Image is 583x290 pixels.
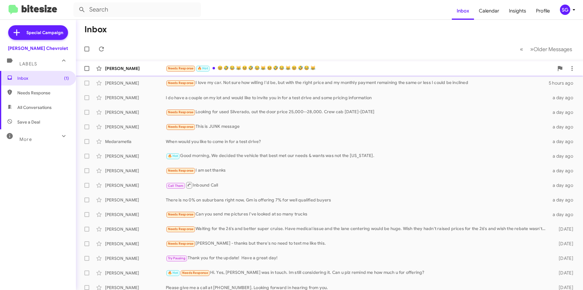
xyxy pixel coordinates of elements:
a: Special Campaign [8,25,68,40]
span: All Conversations [17,104,52,110]
span: Special Campaign [26,30,63,36]
div: I love my car. Not sure how willing I'd be, but with the right price and my monthly payment remai... [166,79,549,86]
div: [DATE] [549,226,578,232]
div: [PERSON_NAME] [105,95,166,101]
span: 🔥 Hot [168,154,178,158]
div: a day ago [549,138,578,145]
div: [PERSON_NAME] [105,153,166,159]
span: Needs Response [168,125,194,129]
span: 🔥 Hot [198,66,208,70]
span: More [19,137,32,142]
div: [PERSON_NAME] [105,226,166,232]
span: Labels [19,61,37,67]
div: a day ago [549,95,578,101]
span: Older Messages [534,46,572,53]
span: Needs Response [17,90,69,96]
div: a day ago [549,124,578,130]
div: When would you like to come in for a test drive? [166,138,549,145]
div: Good morning, We decided the vehicle that best met our needs & wants was not the [US_STATE]. [166,152,549,159]
div: a day ago [549,197,578,203]
input: Search [73,2,201,17]
a: Profile [531,2,555,20]
span: Needs Response [168,169,194,173]
div: [PERSON_NAME] [105,197,166,203]
div: There is no 0% on suburbans right now, Gm is offering 7% for well qualified buyers [166,197,549,203]
span: « [520,45,523,53]
span: Needs Response [168,81,194,85]
nav: Page navigation example [517,43,576,55]
span: (1) [64,75,69,81]
div: Hi. Yes, [PERSON_NAME] was in touch. Im still considering it. Can u plz remind me how much u for ... [166,269,549,276]
div: [PERSON_NAME] [105,255,166,261]
div: Can you send me pictures I've looked at so many trucks [166,211,549,218]
h1: Inbox [84,25,107,34]
span: Inbox [17,75,69,81]
a: Inbox [452,2,474,20]
div: [DATE] [549,255,578,261]
div: a day ago [549,109,578,115]
div: [DATE] [549,241,578,247]
button: SG [555,5,576,15]
div: [PERSON_NAME] [105,80,166,86]
button: Previous [516,43,527,55]
div: Inbound Call [166,181,549,189]
div: [PERSON_NAME] [105,241,166,247]
div: [PERSON_NAME] [105,182,166,188]
div: Looking for used Silverado, out the door price 25,000--28,000. Crew cab [DATE]-[DATE] [166,109,549,116]
div: a day ago [549,153,578,159]
span: Call Them [168,184,184,188]
span: Needs Response [168,110,194,114]
div: [PERSON_NAME] [105,270,166,276]
div: [PERSON_NAME] [105,109,166,115]
a: Insights [504,2,531,20]
div: 5 hours ago [549,80,578,86]
span: Needs Response [168,242,194,246]
div: I do have a couple on my lot and would like to invite you in for a test drive and some pricing in... [166,95,549,101]
div: This is JUNK message [166,123,549,130]
div: [DATE] [549,270,578,276]
button: Next [527,43,576,55]
div: [PERSON_NAME] [105,124,166,130]
div: a day ago [549,211,578,218]
span: Needs Response [182,271,208,275]
span: 🔥 Hot [168,271,178,275]
div: a day ago [549,182,578,188]
div: a day ago [549,168,578,174]
div: Waiting for the 26's and better super cruise. Have medical issue and the lane centering would be ... [166,225,549,232]
span: Needs Response [168,66,194,70]
div: [PERSON_NAME] - thanks but there's no need to text me like this. [166,240,549,247]
div: SG [560,5,570,15]
div: I am set thanks [166,167,549,174]
div: Medarametla [105,138,166,145]
span: Save a Deal [17,119,40,125]
span: Try Pausing [168,256,186,260]
div: [PERSON_NAME] Chevrolet [8,45,68,51]
span: Needs Response [168,227,194,231]
a: Calendar [474,2,504,20]
div: [PERSON_NAME] [105,168,166,174]
span: » [530,45,534,53]
div: Thank you for the update! Have a great day! [166,255,549,262]
div: 😆 🤣 😂 😹 😆 🤣 😂 😹 😆 🤣 😂 😹 😆 🤣 😂 😹 [166,65,554,72]
div: [PERSON_NAME] [105,211,166,218]
div: [PERSON_NAME] [105,65,166,72]
span: Needs Response [168,212,194,216]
